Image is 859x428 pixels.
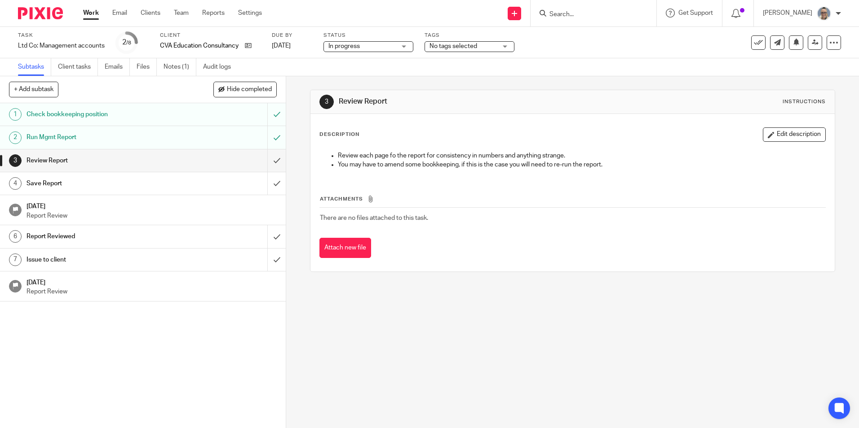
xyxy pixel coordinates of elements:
[238,9,262,17] a: Settings
[763,9,812,17] p: [PERSON_NAME]
[122,37,131,48] div: 2
[164,58,196,76] a: Notes (1)
[160,32,261,39] label: Client
[338,160,825,169] p: You may have to amend some bookkeeping, if this is the case you will need to re-run the report.
[9,108,22,121] div: 1
[319,95,334,109] div: 3
[9,154,22,167] div: 3
[319,238,371,258] button: Attach new file
[27,230,181,243] h1: Report Reviewed
[58,58,98,76] a: Client tasks
[227,86,272,93] span: Hide completed
[105,58,130,76] a: Emails
[9,230,22,243] div: 6
[202,9,225,17] a: Reports
[763,127,826,142] button: Edit description
[27,131,181,144] h1: Run Mgmt Report
[320,197,363,201] span: Attachments
[783,98,826,105] div: Instructions
[27,276,277,287] h1: [DATE]
[323,32,413,39] label: Status
[126,40,131,45] small: /8
[18,7,63,19] img: Pixie
[137,58,157,76] a: Files
[83,9,99,17] a: Work
[18,41,105,50] div: Ltd Co: Management accounts
[338,151,825,160] p: Review each page fo the report for consistency in numbers and anything strange.
[213,82,277,97] button: Hide completed
[27,200,277,211] h1: [DATE]
[18,32,105,39] label: Task
[817,6,831,21] img: Website%20Headshot.png
[272,43,291,49] span: [DATE]
[320,215,428,221] span: There are no files attached to this task.
[549,11,629,19] input: Search
[9,131,22,144] div: 2
[9,253,22,266] div: 7
[27,287,277,296] p: Report Review
[272,32,312,39] label: Due by
[339,97,592,106] h1: Review Report
[9,82,58,97] button: + Add subtask
[425,32,514,39] label: Tags
[9,177,22,190] div: 4
[141,9,160,17] a: Clients
[678,10,713,16] span: Get Support
[27,154,181,167] h1: Review Report
[27,177,181,190] h1: Save Report
[429,43,477,49] span: No tags selected
[328,43,360,49] span: In progress
[203,58,238,76] a: Audit logs
[27,108,181,121] h1: Check bookkeeping position
[112,9,127,17] a: Email
[174,9,189,17] a: Team
[27,211,277,220] p: Report Review
[160,41,240,50] p: CVA Education Consultancy Ltd
[27,253,181,266] h1: Issue to client
[319,131,359,138] p: Description
[18,58,51,76] a: Subtasks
